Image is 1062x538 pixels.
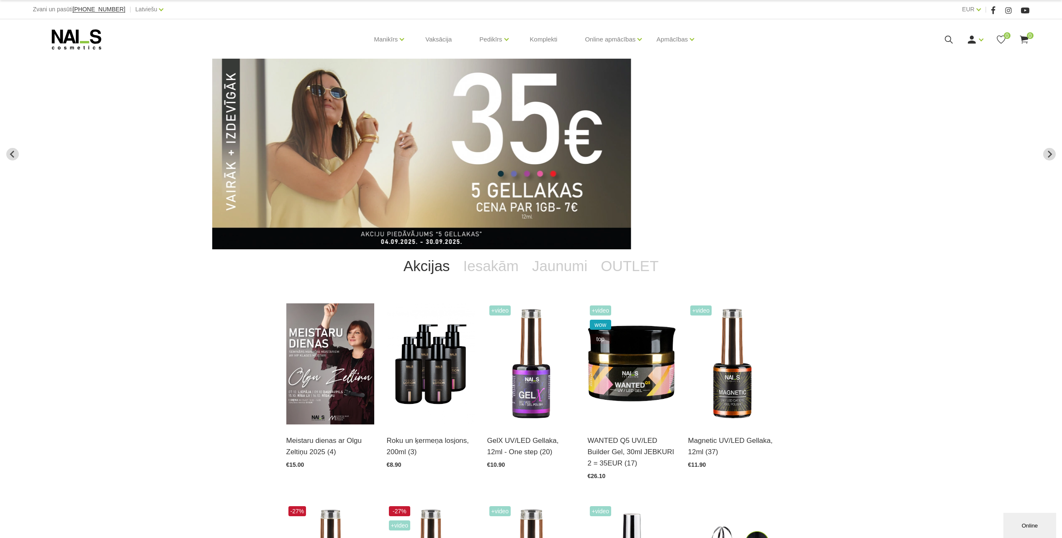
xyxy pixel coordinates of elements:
[588,303,676,424] img: Gels WANTED NAILS cosmetics tehniķu komanda ir radījusi gelu, kas ilgi jau ir katra meistara mekl...
[286,435,374,458] a: Meistaru dienas ar Olgu Zeltiņu 2025 (4)
[1043,148,1056,160] button: Next slide
[419,19,458,59] a: Vaksācija
[962,4,975,14] a: EUR
[286,303,374,424] img: ✨ Meistaru dienas ar Olgu Zeltiņu 2025 ✨🍂 RUDENS / Seminārs manikīra meistariem 🍂📍 Liepāja – 7. o...
[590,334,612,344] span: top
[487,461,505,468] span: €10.90
[594,249,665,283] a: OUTLET
[688,461,706,468] span: €11.90
[590,320,612,330] span: wow
[212,59,849,249] li: 2 of 13
[479,23,502,56] a: Pedikīrs
[1027,32,1034,39] span: 0
[6,148,19,160] button: Go to last slide
[72,6,125,13] a: [PHONE_NUMBER]
[387,303,475,424] img: BAROJOŠS roku un ķermeņa LOSJONSBALI COCONUT barojošs roku un ķermeņa losjons paredzēts jebkura t...
[387,461,401,468] span: €8.90
[1019,34,1029,45] a: 0
[985,4,987,15] span: |
[33,4,125,15] div: Zvani un pasūti
[135,4,157,14] a: Latviešu
[397,249,457,283] a: Akcijas
[389,506,411,516] span: -27%
[129,4,131,15] span: |
[487,303,575,424] img: Trīs vienā - bāze, tonis, tops (trausliem nagiem vēlams papildus lietot bāzi). Ilgnoturīga un int...
[656,23,688,56] a: Apmācības
[288,506,306,516] span: -27%
[688,435,776,458] a: Magnetic UV/LED Gellaka, 12ml (37)
[286,461,304,468] span: €15.00
[1003,511,1058,538] iframe: chat widget
[489,305,511,316] span: +Video
[585,23,635,56] a: Online apmācības
[1004,32,1011,39] span: 0
[374,23,398,56] a: Manikīrs
[389,520,411,530] span: +Video
[457,249,525,283] a: Iesakām
[590,506,612,516] span: +Video
[690,305,712,316] span: +Video
[525,249,594,283] a: Jaunumi
[688,303,776,424] img: Ilgnoturīga gellaka, kas sastāv no metāla mikrodaļiņām, kuras īpaša magnēta ietekmē var pārvērst ...
[588,473,606,479] span: €26.10
[387,435,475,458] a: Roku un ķermeņa losjons, 200ml (3)
[489,506,511,516] span: +Video
[590,305,612,316] span: +Video
[588,435,676,469] a: WANTED Q5 UV/LED Builder Gel, 30ml JEBKURI 2 = 35EUR (17)
[996,34,1006,45] a: 0
[523,19,564,59] a: Komplekti
[487,435,575,458] a: GelX UV/LED Gellaka, 12ml - One step (20)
